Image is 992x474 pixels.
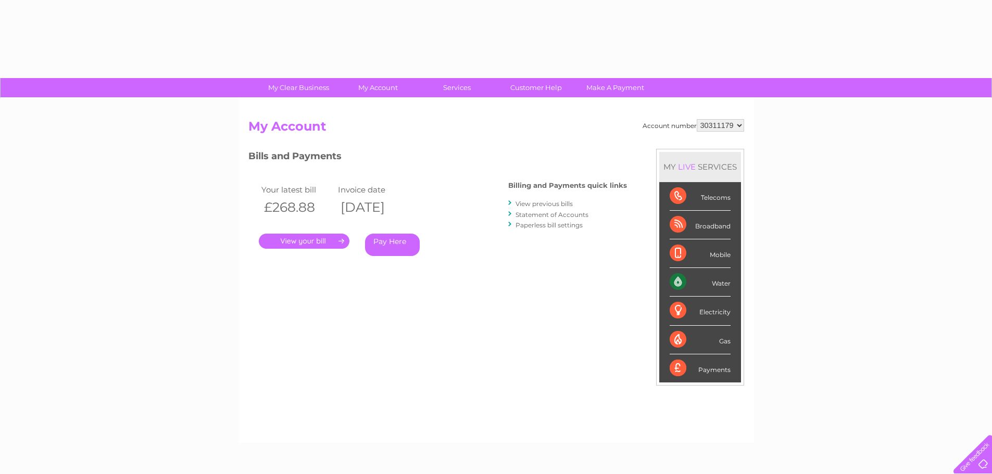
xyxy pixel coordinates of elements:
a: Pay Here [365,234,420,256]
th: [DATE] [335,197,412,218]
div: Payments [670,354,731,382]
div: Broadband [670,211,731,239]
h4: Billing and Payments quick links [508,182,627,189]
div: Telecoms [670,182,731,211]
td: Invoice date [335,183,412,197]
div: MY SERVICES [659,152,741,182]
div: Account number [643,119,744,132]
a: My Account [335,78,421,97]
th: £268.88 [259,197,336,218]
a: Paperless bill settings [516,221,583,229]
div: LIVE [676,162,698,172]
div: Mobile [670,239,731,268]
div: Electricity [670,297,731,325]
a: View previous bills [516,200,573,208]
a: Make A Payment [572,78,658,97]
td: Your latest bill [259,183,336,197]
h2: My Account [248,119,744,139]
h3: Bills and Payments [248,149,627,167]
div: Water [670,268,731,297]
a: Statement of Accounts [516,211,588,219]
a: Services [414,78,500,97]
a: My Clear Business [256,78,342,97]
div: Gas [670,326,731,354]
a: . [259,234,349,249]
a: Customer Help [493,78,579,97]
